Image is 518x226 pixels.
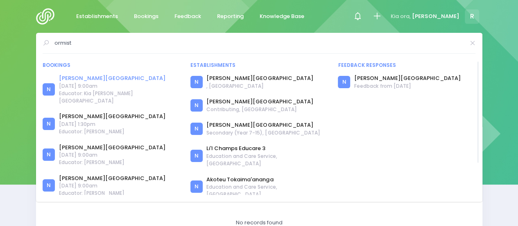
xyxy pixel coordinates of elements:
span: Secondary (Year 7-15), [GEOGRAPHIC_DATA] [206,129,320,137]
span: [DATE] 9:00am [59,82,180,90]
a: Knowledge Base [253,9,311,25]
div: N [190,180,203,193]
a: [PERSON_NAME][GEOGRAPHIC_DATA] [59,174,165,183]
span: , [GEOGRAPHIC_DATA] [206,82,313,90]
a: Bookings [127,9,165,25]
a: [PERSON_NAME][GEOGRAPHIC_DATA] [59,144,165,152]
a: [PERSON_NAME][GEOGRAPHIC_DATA] [354,74,461,82]
a: Establishments [70,9,125,25]
div: N [190,99,203,112]
span: Knowledge Base [260,12,304,21]
div: N [43,148,55,161]
a: Akoteu Tokaima'ananga [206,176,328,184]
a: Li'l Champs Educare 3 [206,144,328,153]
a: [PERSON_NAME][GEOGRAPHIC_DATA] [206,74,313,82]
a: [PERSON_NAME][GEOGRAPHIC_DATA] [59,74,180,82]
span: Establishments [76,12,118,21]
div: N [43,118,55,130]
a: Reporting [210,9,251,25]
span: [PERSON_NAME] [412,12,459,21]
a: Feedback [168,9,208,25]
a: [PERSON_NAME][GEOGRAPHIC_DATA] [59,112,165,121]
input: Search for anything (like establishments, bookings, or feedback) [54,37,464,49]
span: Educator: [PERSON_NAME] [59,189,165,197]
a: [PERSON_NAME][GEOGRAPHIC_DATA] [206,121,320,129]
div: N [43,83,55,96]
div: Establishments [190,62,328,69]
span: Education and Care Service, [GEOGRAPHIC_DATA] [206,183,328,198]
span: Kia ora, [391,12,411,21]
div: N [190,150,203,162]
div: N [338,76,350,88]
span: Education and Care Service, [GEOGRAPHIC_DATA] [206,153,328,167]
span: [DATE] 9:00am [59,151,165,159]
span: Educator: Kia [PERSON_NAME] [GEOGRAPHIC_DATA] [59,90,180,105]
span: Reporting [217,12,244,21]
span: R [465,9,479,24]
span: Educator: [PERSON_NAME] [59,159,165,166]
a: [PERSON_NAME][GEOGRAPHIC_DATA] [206,98,313,106]
span: Feedback [174,12,201,21]
span: Feedback from [DATE] [354,82,461,90]
div: Feedback responses [338,62,475,69]
div: N [190,123,203,135]
span: [DATE] 9:00am [59,182,165,189]
span: Educator: [PERSON_NAME] [59,128,165,135]
div: N [190,76,203,88]
span: Bookings [134,12,158,21]
span: Contributing, [GEOGRAPHIC_DATA] [206,106,313,113]
img: Logo [36,8,59,25]
div: N [43,179,55,192]
span: [DATE] 1:30pm [59,121,165,128]
div: Bookings [43,62,180,69]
